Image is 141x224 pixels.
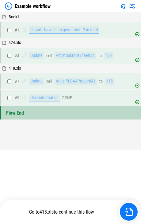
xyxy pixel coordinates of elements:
[55,78,97,85] div: ArtlistPLGAAPreport!A1
[9,40,21,45] span: 424.xls
[40,209,54,215] span: 418.xls
[129,2,136,10] img: Settings menu
[46,79,52,84] div: cell
[15,95,19,100] span: # 9
[46,53,52,58] div: cell
[9,14,19,19] span: Book1
[29,26,99,34] div: Reports have been generated - 2 in total
[15,28,19,32] span: # 1
[105,78,114,85] div: 418
[29,52,44,59] div: Update
[98,53,102,58] div: to
[99,79,103,84] div: to
[5,2,12,10] img: Back
[15,53,19,58] span: # 4
[29,94,60,101] div: User information
[104,52,113,59] div: 424
[4,209,119,215] div: Go to to continue this flow
[9,66,21,71] span: 418.xls
[15,3,51,9] div: Example workflow
[22,94,72,101] div: DONE
[15,79,19,84] span: # 7
[55,52,96,59] div: ArtlistBalanceSheet!A1
[125,208,133,216] img: Go to file
[29,78,44,85] div: Update
[121,4,126,9] img: Support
